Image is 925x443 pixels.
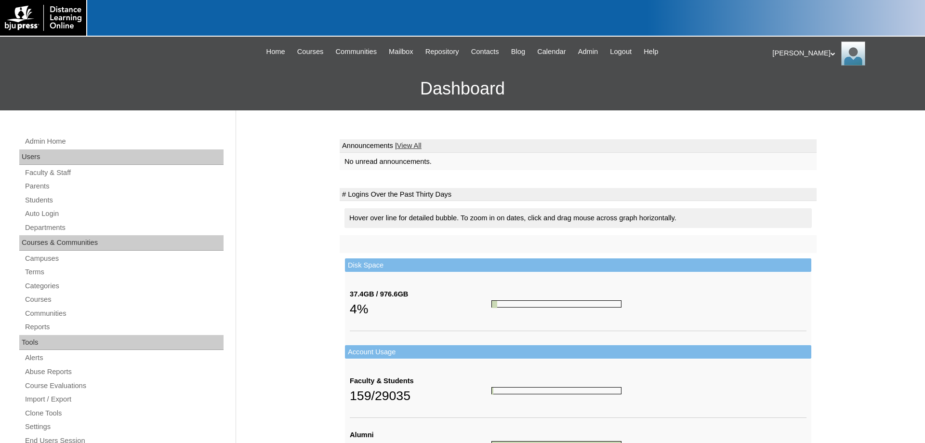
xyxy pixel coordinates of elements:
h3: Dashboard [5,67,920,110]
a: Logout [605,46,636,57]
a: Calendar [532,46,570,57]
a: Repository [421,46,464,57]
span: Admin [578,46,598,57]
div: 37.4GB / 976.6GB [350,289,491,299]
a: Auto Login [24,208,224,220]
a: Course Evaluations [24,380,224,392]
span: Contacts [471,46,499,57]
td: Account Usage [345,345,811,359]
a: Parents [24,180,224,192]
div: [PERSON_NAME] [772,41,915,66]
a: Campuses [24,253,224,265]
img: Pam Miller / Distance Learning Online Staff [841,41,865,66]
div: Alumni [350,430,491,440]
a: Reports [24,321,224,333]
div: Tools [19,335,224,350]
a: Categories [24,280,224,292]
td: Announcements | [340,139,817,153]
img: logo-white.png [5,5,81,31]
a: Help [639,46,663,57]
span: Courses [297,46,324,57]
td: No unread announcements. [340,153,817,171]
a: Courses [24,294,224,306]
a: Courses [292,46,329,57]
a: Faculty & Staff [24,167,224,179]
a: Alerts [24,352,224,364]
a: Admin [573,46,603,57]
a: Students [24,194,224,206]
span: Help [644,46,658,57]
a: Home [262,46,290,57]
span: Home [266,46,285,57]
a: Departments [24,222,224,234]
span: Calendar [537,46,566,57]
td: Disk Space [345,258,811,272]
span: Logout [610,46,632,57]
div: Faculty & Students [350,376,491,386]
a: Clone Tools [24,407,224,419]
a: Mailbox [384,46,418,57]
span: Blog [511,46,525,57]
div: Hover over line for detailed bubble. To zoom in on dates, click and drag mouse across graph horiz... [344,208,812,228]
div: Users [19,149,224,165]
a: Communities [330,46,382,57]
a: Admin Home [24,135,224,148]
div: Courses & Communities [19,235,224,251]
a: Contacts [466,46,504,57]
span: Repository [425,46,459,57]
a: Import / Export [24,393,224,405]
div: 159/29035 [350,386,491,405]
a: Abuse Reports [24,366,224,378]
a: Settings [24,421,224,433]
a: View All [397,142,422,149]
a: Terms [24,266,224,278]
td: # Logins Over the Past Thirty Days [340,188,817,201]
div: 4% [350,299,491,319]
span: Communities [335,46,377,57]
a: Blog [506,46,530,57]
span: Mailbox [389,46,413,57]
a: Communities [24,308,224,320]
